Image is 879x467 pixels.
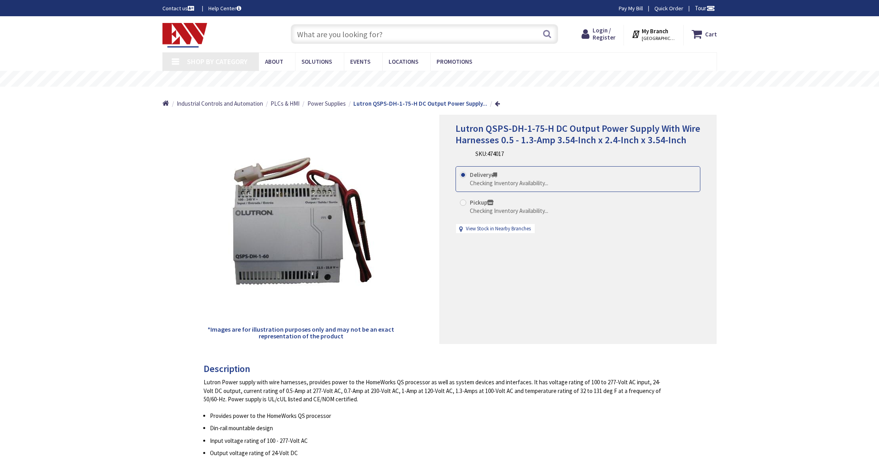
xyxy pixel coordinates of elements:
[271,99,299,108] a: PLCs & HMI
[470,207,548,215] div: Checking Inventory Availability...
[187,57,248,66] span: Shop By Category
[207,326,395,340] h5: *Images are for illustration purposes only and may not be an exact representation of the product
[271,100,299,107] span: PLCs & HMI
[470,171,497,178] strong: Delivery
[487,150,504,158] span: 474017
[307,99,346,108] a: Power Supplies
[210,424,670,432] li: Din-rail mountable design
[475,150,504,158] div: SKU:
[204,364,670,374] h3: Description
[353,100,487,107] strong: Lutron QSPS-DH-1-75-H DC Output Power Supply...
[705,27,717,41] strong: Cart
[654,4,683,12] a: Quick Order
[307,100,346,107] span: Power Supplies
[177,99,263,108] a: Industrial Controls and Automation
[204,378,670,403] div: Lutron Power supply with wire harnesses, provides power to the HomeWorks QS processor as well as ...
[470,199,494,206] strong: Pickup
[695,4,715,12] span: Tour
[210,449,670,457] li: Output voltage rating of 24-Volt DC
[642,35,675,42] span: [GEOGRAPHIC_DATA], [GEOGRAPHIC_DATA]
[642,27,668,35] strong: My Branch
[301,58,332,65] span: Solutions
[470,179,548,187] div: Checking Inventory Availability...
[265,58,283,65] span: About
[389,58,418,65] span: Locations
[162,4,196,12] a: Contact us
[210,412,670,420] li: Provides power to the HomeWorks QS processor
[466,225,531,233] a: View Stock in Nearby Branches
[619,4,643,12] a: Pay My Bill
[692,27,717,41] a: Cart
[367,75,512,84] rs-layer: Free Same Day Pickup at 19 Locations
[208,4,241,12] a: Help Center
[291,24,558,44] input: What are you looking for?
[177,100,263,107] span: Industrial Controls and Automation
[593,27,616,41] span: Login / Register
[631,27,675,41] div: My Branch [GEOGRAPHIC_DATA], [GEOGRAPHIC_DATA]
[437,58,472,65] span: Promotions
[222,146,380,305] img: Lutron QSPS-DH-1-75-H DC Output Power Supply With Wire Harnesses 0.5 - 1.3-Amp 3.54-Inch x 2.4-In...
[582,27,616,41] a: Login / Register
[210,437,670,445] li: Input voltage rating of 100 - 277-Volt AC
[456,122,700,146] span: Lutron QSPS-DH-1-75-H DC Output Power Supply With Wire Harnesses 0.5 - 1.3-Amp 3.54-Inch x 2.4-In...
[162,23,208,47] img: Electrical Wholesalers, Inc.
[350,58,370,65] span: Events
